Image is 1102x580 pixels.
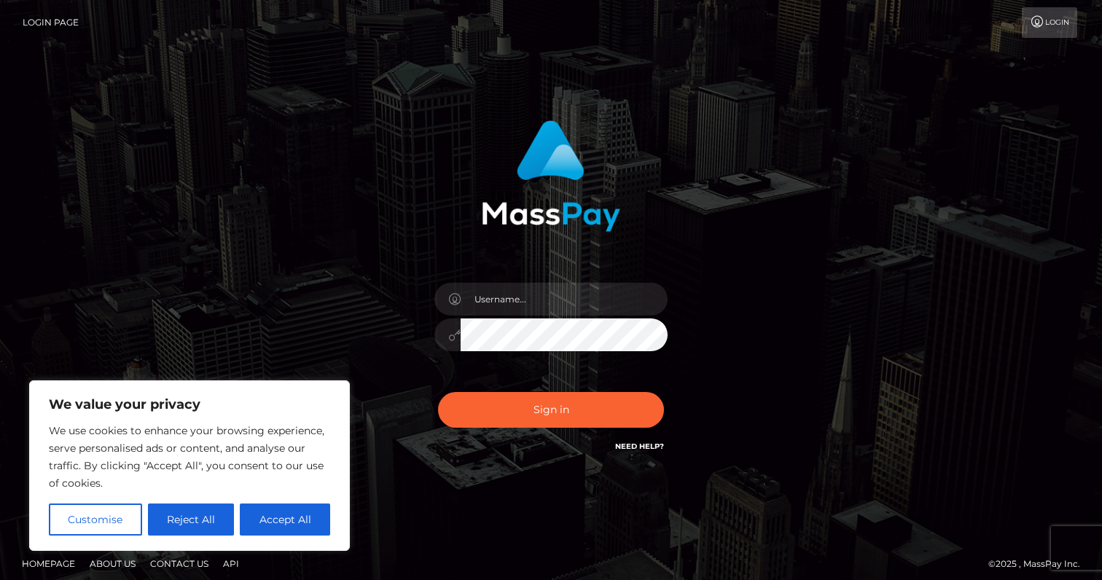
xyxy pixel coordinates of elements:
[217,552,245,575] a: API
[461,283,668,316] input: Username...
[49,396,330,413] p: We value your privacy
[144,552,214,575] a: Contact Us
[23,7,79,38] a: Login Page
[1022,7,1077,38] a: Login
[240,503,330,536] button: Accept All
[16,552,81,575] a: Homepage
[482,120,620,232] img: MassPay Login
[29,380,350,551] div: We value your privacy
[615,442,664,451] a: Need Help?
[988,556,1091,572] div: © 2025 , MassPay Inc.
[49,422,330,492] p: We use cookies to enhance your browsing experience, serve personalised ads or content, and analys...
[84,552,141,575] a: About Us
[49,503,142,536] button: Customise
[148,503,235,536] button: Reject All
[438,392,664,428] button: Sign in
